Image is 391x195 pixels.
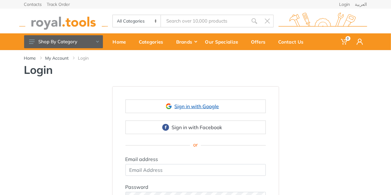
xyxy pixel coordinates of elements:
span: 0 [346,36,351,41]
a: sign in Sign in with Facebook [125,121,266,134]
a: Login [339,2,350,6]
img: sign in [162,124,169,131]
a: Home [24,55,36,61]
img: sign in [165,103,172,110]
select: Category [113,15,161,27]
img: royal.tools Logo [278,13,367,30]
div: Offers [247,35,274,48]
a: sign in Sign in with Google [125,100,266,113]
div: Categories [134,35,172,48]
a: Contacts [24,2,42,6]
a: My Account [45,55,69,61]
label: Password [125,183,149,191]
a: Our Specialize [201,33,247,50]
h1: Login [24,63,367,76]
a: Categories [134,33,172,50]
img: royal.tools Logo [19,13,108,30]
div: Contact Us [274,35,312,48]
a: Track Order [47,2,70,6]
a: العربية [355,2,367,6]
div: Our Specialize [201,35,247,48]
span: or [190,142,201,148]
div: Brands [172,35,201,48]
div: Home [108,35,134,48]
a: Home [108,33,134,50]
input: Email Address [125,164,266,176]
button: Shop By Category [24,35,103,48]
li: Login [78,55,98,61]
input: Site search [161,15,248,28]
a: 0 [337,33,352,50]
nav: breadcrumb [24,55,367,61]
a: Contact Us [274,33,312,50]
label: Email address [125,155,158,163]
a: Offers [247,33,274,50]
